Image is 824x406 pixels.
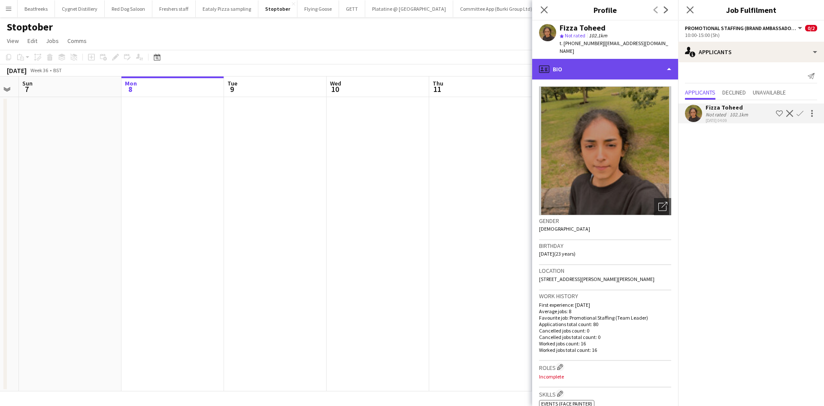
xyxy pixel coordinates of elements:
[753,89,786,95] span: Unavailable
[539,250,576,257] span: [DATE] (23 years)
[539,363,671,372] h3: Roles
[27,37,37,45] span: Edit
[339,0,365,17] button: GETT
[532,4,678,15] h3: Profile
[722,89,746,95] span: Declined
[46,37,59,45] span: Jobs
[330,79,341,87] span: Wed
[433,79,443,87] span: Thu
[7,21,53,34] h1: Stoptober
[125,79,137,87] span: Mon
[105,0,152,17] button: Red Dog Saloon
[3,35,22,46] a: View
[685,25,803,31] button: Promotional Staffing (Brand Ambassadors)
[329,84,341,94] span: 10
[67,37,87,45] span: Comms
[42,35,62,46] a: Jobs
[124,84,137,94] span: 8
[539,389,671,398] h3: Skills
[24,35,41,46] a: Edit
[532,59,678,79] div: Bio
[227,79,237,87] span: Tue
[539,267,671,275] h3: Location
[539,334,671,340] p: Cancelled jobs total count: 0
[431,84,443,94] span: 11
[539,86,671,215] img: Crew avatar or photo
[152,0,196,17] button: Freshers staff
[539,308,671,314] p: Average jobs: 8
[539,327,671,334] p: Cancelled jobs count: 0
[539,302,671,308] p: First experience: [DATE]
[565,32,585,39] span: Not rated
[7,37,19,45] span: View
[728,111,750,118] div: 102.1km
[560,40,604,46] span: t. [PHONE_NUMBER]
[706,111,728,118] div: Not rated
[539,276,654,282] span: [STREET_ADDRESS][PERSON_NAME][PERSON_NAME]
[539,373,671,380] p: Incomplete
[539,347,671,353] p: Worked jobs total count: 16
[560,40,668,54] span: | [EMAIL_ADDRESS][DOMAIN_NAME]
[297,0,339,17] button: Flying Goose
[685,25,797,31] span: Promotional Staffing (Brand Ambassadors)
[55,0,105,17] button: Cygnet Distillery
[805,25,817,31] span: 0/2
[539,292,671,300] h3: Work history
[539,340,671,347] p: Worked jobs count: 16
[18,0,55,17] button: Beatfreeks
[196,0,258,17] button: Eataly Pizza sampling
[28,67,50,73] span: Week 36
[706,118,750,123] div: [DATE] 04:09
[22,79,33,87] span: Sun
[21,84,33,94] span: 7
[685,32,817,38] div: 10:00-15:00 (5h)
[258,0,297,17] button: Stoptober
[453,0,539,17] button: Committee App (Burki Group Ltd)
[365,0,453,17] button: Platatine @ [GEOGRAPHIC_DATA]
[706,104,750,111] div: Fizza Toheed
[64,35,90,46] a: Comms
[539,242,671,250] h3: Birthday
[678,42,824,62] div: Applicants
[539,226,590,232] span: [DEMOGRAPHIC_DATA]
[539,321,671,327] p: Applications total count: 80
[53,67,62,73] div: BST
[539,314,671,321] p: Favourite job: Promotional Staffing (Team Leader)
[678,4,824,15] h3: Job Fulfilment
[560,24,606,32] div: Fizza Toheed
[539,217,671,225] h3: Gender
[685,89,715,95] span: Applicants
[226,84,237,94] span: 9
[587,32,609,39] span: 102.1km
[7,66,27,75] div: [DATE]
[654,198,671,215] div: Open photos pop-in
